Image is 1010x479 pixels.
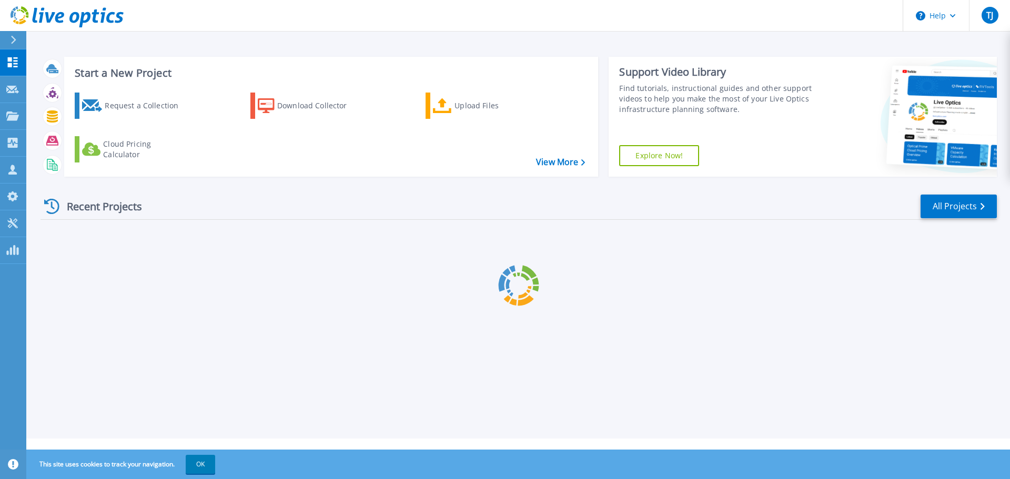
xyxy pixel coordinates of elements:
[75,93,192,119] a: Request a Collection
[536,157,585,167] a: View More
[921,195,997,218] a: All Projects
[426,93,543,119] a: Upload Files
[619,83,817,115] div: Find tutorials, instructional guides and other support videos to help you make the most of your L...
[277,95,361,116] div: Download Collector
[105,95,189,116] div: Request a Collection
[29,455,215,474] span: This site uses cookies to track your navigation.
[103,139,187,160] div: Cloud Pricing Calculator
[75,67,585,79] h3: Start a New Project
[619,145,699,166] a: Explore Now!
[250,93,368,119] a: Download Collector
[454,95,539,116] div: Upload Files
[619,65,817,79] div: Support Video Library
[41,193,156,219] div: Recent Projects
[986,11,993,19] span: TJ
[75,136,192,162] a: Cloud Pricing Calculator
[186,455,215,474] button: OK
